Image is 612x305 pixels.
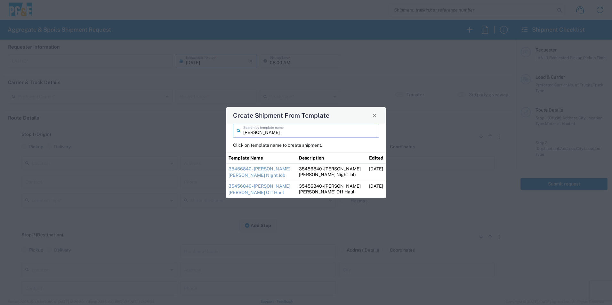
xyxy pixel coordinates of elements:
[297,163,367,181] td: 35456840 - [PERSON_NAME] [PERSON_NAME] Night Job
[370,111,379,120] button: Close
[367,152,386,163] th: Edited
[367,181,386,198] td: [DATE]
[297,152,367,163] th: Description
[226,152,386,198] table: Shipment templates
[297,181,367,198] td: 35456840 - [PERSON_NAME] [PERSON_NAME] Off Haul
[233,111,329,120] h4: Create Shipment From Template
[233,142,379,148] p: Click on template name to create shipment.
[229,184,290,195] a: 35456840 - [PERSON_NAME] [PERSON_NAME] Off Haul
[229,166,290,178] a: 35456840 - [PERSON_NAME] [PERSON_NAME] Night Job
[367,163,386,181] td: [DATE]
[226,152,297,163] th: Template Name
